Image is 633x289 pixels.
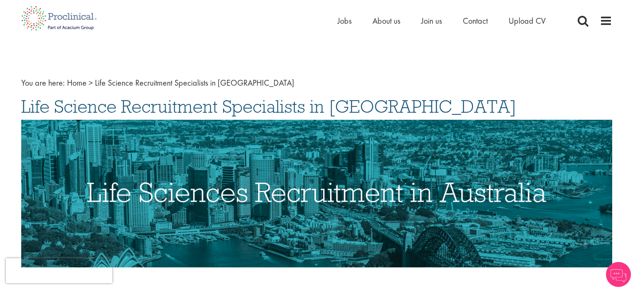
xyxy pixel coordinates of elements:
[21,95,516,118] span: Life Science Recruitment Specialists in [GEOGRAPHIC_DATA]
[509,15,546,26] a: Upload CV
[67,77,87,88] a: breadcrumb link
[372,15,400,26] a: About us
[6,258,112,283] iframe: reCAPTCHA
[421,15,442,26] a: Join us
[338,15,352,26] a: Jobs
[21,120,612,267] img: Life Sciences Recruitment in Australia
[95,77,294,88] span: Life Science Recruitment Specialists in [GEOGRAPHIC_DATA]
[606,262,631,287] img: Chatbot
[21,77,65,88] span: You are here:
[463,15,488,26] a: Contact
[89,77,93,88] span: >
